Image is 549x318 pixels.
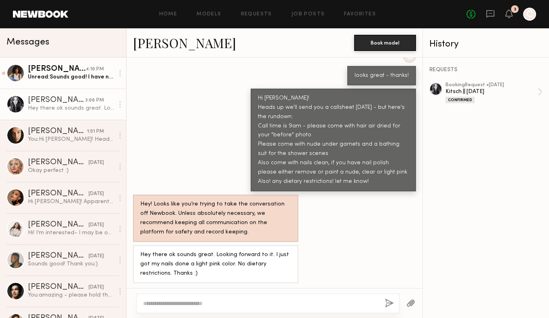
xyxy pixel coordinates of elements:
[28,229,114,237] div: Hi! I’m interested- I may be out of town - I will find out [DATE]. What’s the rate and usage for ...
[28,104,114,112] div: Hey there ok sounds great. Looking forward to it. I just got my nails done a light pink color. No...
[429,40,543,49] div: History
[446,83,538,88] div: booking Request • [DATE]
[87,128,104,136] div: 1:51 PM
[89,284,104,291] div: [DATE]
[28,73,114,81] div: Unread: Sounds good! I have no dietary restrictions. Can’t wait :)
[28,221,89,229] div: [PERSON_NAME]
[291,12,325,17] a: Job Posts
[354,39,416,46] a: Book model
[133,34,236,51] a: [PERSON_NAME]
[6,38,49,47] span: Messages
[28,260,114,268] div: Sounds good! Thank you:)
[140,200,291,237] div: Hey! Looks like you’re trying to take the conversation off Newbook. Unless absolutely necessary, ...
[28,65,86,73] div: [PERSON_NAME]
[446,88,538,95] div: Kitsch || [DATE]
[89,221,104,229] div: [DATE]
[196,12,221,17] a: Models
[241,12,272,17] a: Requests
[354,35,416,51] button: Book model
[28,198,114,206] div: Hi [PERSON_NAME]! Apparently I had my notifications off, my apologies. Are you still looking to s...
[86,66,104,73] div: 4:10 PM
[89,252,104,260] div: [DATE]
[344,12,376,17] a: Favorites
[28,159,89,167] div: [PERSON_NAME]
[28,252,89,260] div: [PERSON_NAME]
[523,8,536,21] a: C
[514,7,516,12] div: 3
[446,83,543,103] a: bookingRequest •[DATE]Kitsch || [DATE]Confirmed
[140,250,291,278] div: Hey there ok sounds great. Looking forward to it. I just got my nails done a light pink color. No...
[28,283,89,291] div: [PERSON_NAME]
[28,127,87,136] div: [PERSON_NAME]
[85,97,104,104] div: 3:08 PM
[429,67,543,73] div: REQUESTS
[28,167,114,174] div: Okay perfect :)
[28,96,85,104] div: [PERSON_NAME]
[159,12,177,17] a: Home
[258,94,409,187] div: Hi [PERSON_NAME]! Heads up we'll send you a callsheet [DATE] - but here's the rundown: Call time ...
[28,190,89,198] div: [PERSON_NAME]
[89,190,104,198] div: [DATE]
[446,97,475,103] div: Confirmed
[89,159,104,167] div: [DATE]
[355,71,409,81] div: looks great - thanks!
[28,136,114,143] div: You: Hi [PERSON_NAME]! Heads up we'll send you a callsheet [DATE] - but here's the rundown: Call ...
[28,291,114,299] div: You: amazing - please hold the day for us - we'll reach out with scheduling shortly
